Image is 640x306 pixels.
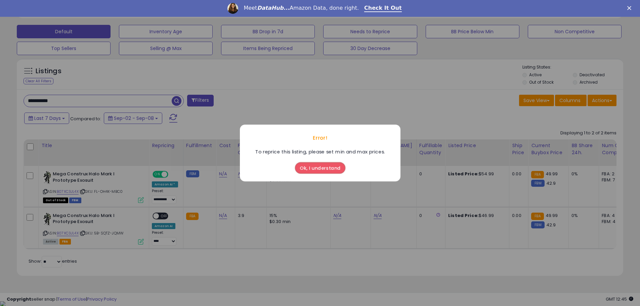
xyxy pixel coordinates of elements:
[240,128,400,148] div: Error!
[252,148,388,156] div: To reprice this listing, please set min and max prices.
[244,5,359,11] div: Meet Amazon Data, done right.
[227,3,238,14] img: Profile image for Georgie
[364,5,402,12] a: Check It Out
[295,162,345,174] button: Ok, I understand
[627,6,634,10] div: Close
[257,5,290,11] i: DataHub...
